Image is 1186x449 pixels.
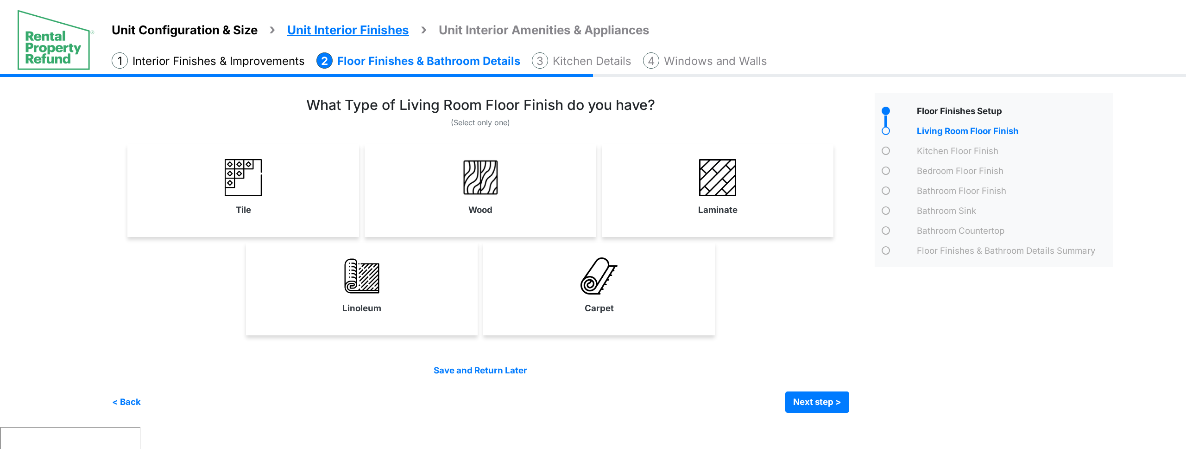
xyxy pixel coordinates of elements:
[287,23,409,37] span: Unit Interior Finishes
[915,185,1113,200] div: Bathroom Floor Finish
[17,9,95,71] img: spp logo
[915,205,1113,220] div: Bathroom Sink
[306,96,655,113] h3: What Type of Living Room Floor Finish do you have?
[236,204,251,217] label: Tile
[532,52,631,70] li: Kitchen Details
[316,52,520,70] li: Floor Finishes & Bathroom Details
[585,302,614,315] label: Carpet
[915,165,1113,180] div: Bedroom Floor Finish
[698,204,738,217] label: Laminate
[915,244,1113,260] div: Floor Finishes & Bathroom Details Summary
[112,23,258,37] span: Unit Configuration & Size
[915,145,1113,160] div: Kitchen Floor Finish
[462,159,499,196] img: wood.png
[434,365,527,376] a: Save and Return Later
[439,23,650,37] span: Unit Interior Amenities & Appliances
[643,52,767,70] li: Windows and Walls
[112,52,305,70] li: Interior Finishes & Improvements
[915,105,1113,120] div: Floor Finishes Setup
[699,159,736,196] img: laminate_3.png
[468,204,492,217] label: Wood
[580,257,618,295] img: carpet.png
[915,125,1113,140] div: Living Room Floor Finish
[785,391,849,413] button: Next step >
[343,257,380,295] img: linoleum.png
[225,159,262,196] img: tile1.png
[112,117,849,128] p: (Select only one)
[342,302,381,315] label: Linoleum
[112,391,141,413] button: < Back
[915,224,1113,240] div: Bathroom Countertop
